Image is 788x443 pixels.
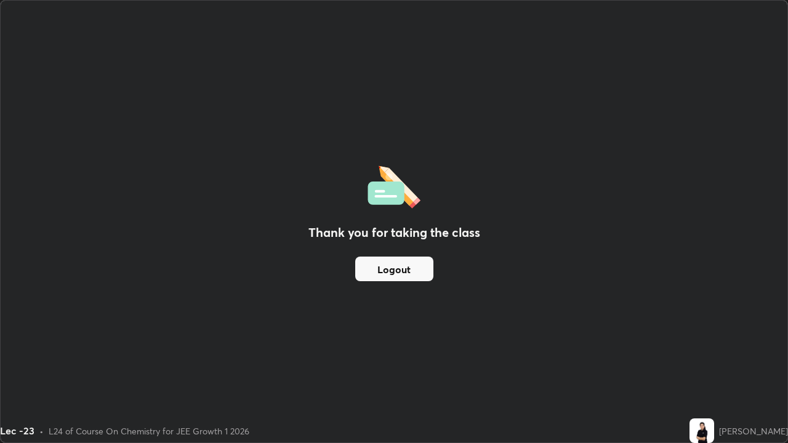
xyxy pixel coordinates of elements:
[689,418,714,443] img: f0abc145afbb4255999074184a468336.jpg
[308,223,480,242] h2: Thank you for taking the class
[355,257,433,281] button: Logout
[368,162,420,209] img: offlineFeedback.1438e8b3.svg
[719,425,788,437] div: [PERSON_NAME]
[39,425,44,437] div: •
[49,425,249,437] div: L24 of Course On Chemistry for JEE Growth 1 2026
